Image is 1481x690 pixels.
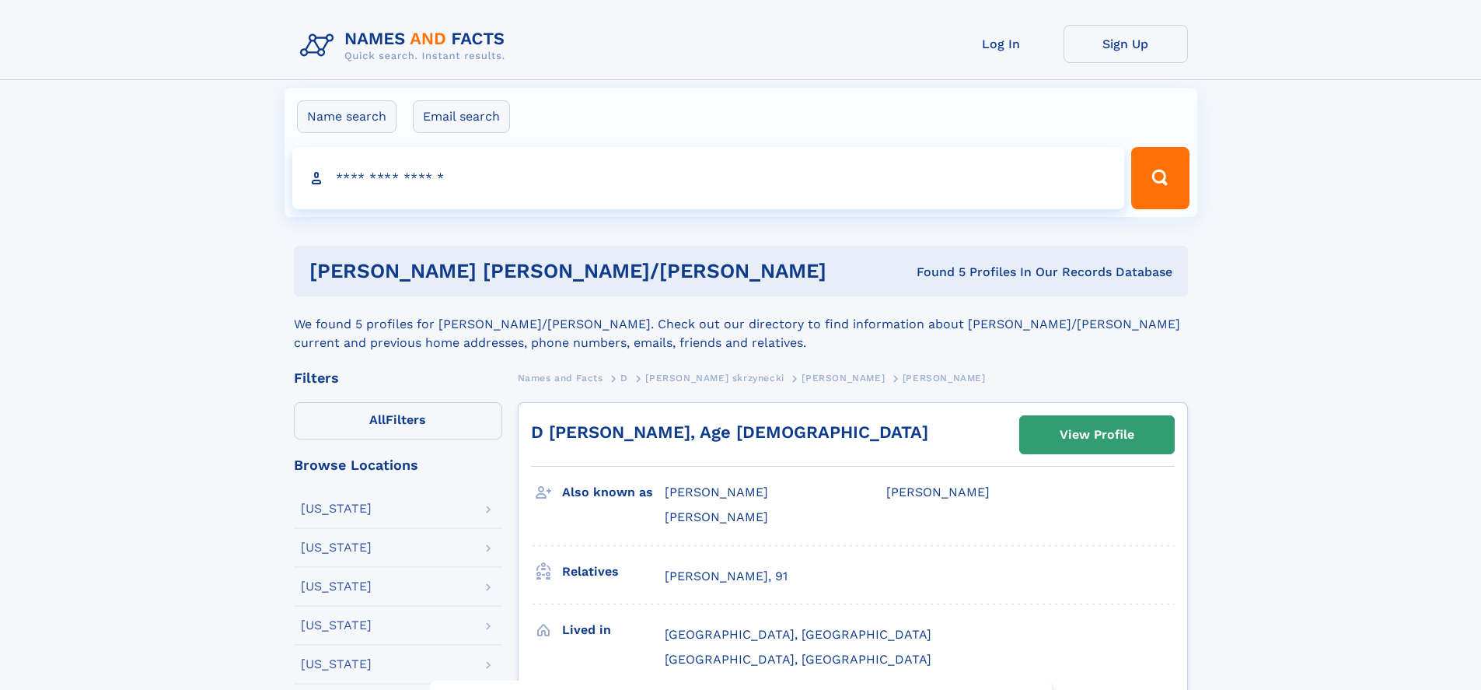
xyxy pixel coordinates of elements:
[903,373,986,384] span: [PERSON_NAME]
[531,422,928,442] a: D [PERSON_NAME], Age [DEMOGRAPHIC_DATA]
[1060,417,1134,453] div: View Profile
[665,568,788,585] a: [PERSON_NAME], 91
[620,373,628,384] span: D
[802,368,885,387] a: [PERSON_NAME]
[645,368,784,387] a: [PERSON_NAME] skrzynecki
[1020,416,1174,454] a: View Profile
[294,402,502,440] label: Filters
[871,264,1172,281] div: Found 5 Profiles In Our Records Database
[301,541,372,554] div: [US_STATE]
[413,100,510,133] label: Email search
[297,100,396,133] label: Name search
[294,371,502,385] div: Filters
[301,580,372,593] div: [US_STATE]
[518,368,603,387] a: Names and Facts
[1131,147,1189,209] button: Search Button
[802,373,885,384] span: [PERSON_NAME]
[301,658,372,671] div: [US_STATE]
[301,503,372,515] div: [US_STATE]
[665,652,931,667] span: [GEOGRAPHIC_DATA], [GEOGRAPHIC_DATA]
[665,627,931,642] span: [GEOGRAPHIC_DATA], [GEOGRAPHIC_DATA]
[294,296,1188,352] div: We found 5 profiles for [PERSON_NAME]/[PERSON_NAME]. Check out our directory to find information ...
[665,510,768,524] span: [PERSON_NAME]
[294,25,518,67] img: Logo Names and Facts
[309,261,871,281] h1: [PERSON_NAME] [PERSON_NAME]/[PERSON_NAME]
[886,485,990,499] span: [PERSON_NAME]
[562,479,665,506] h3: Also known as
[665,485,768,499] span: [PERSON_NAME]
[562,617,665,643] h3: Lived in
[369,412,386,427] span: All
[562,559,665,585] h3: Relatives
[939,25,1064,63] a: Log In
[1064,25,1188,63] a: Sign Up
[620,368,628,387] a: D
[292,147,1125,209] input: search input
[645,373,784,384] span: [PERSON_NAME] skrzynecki
[301,619,372,632] div: [US_STATE]
[294,458,502,472] div: Browse Locations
